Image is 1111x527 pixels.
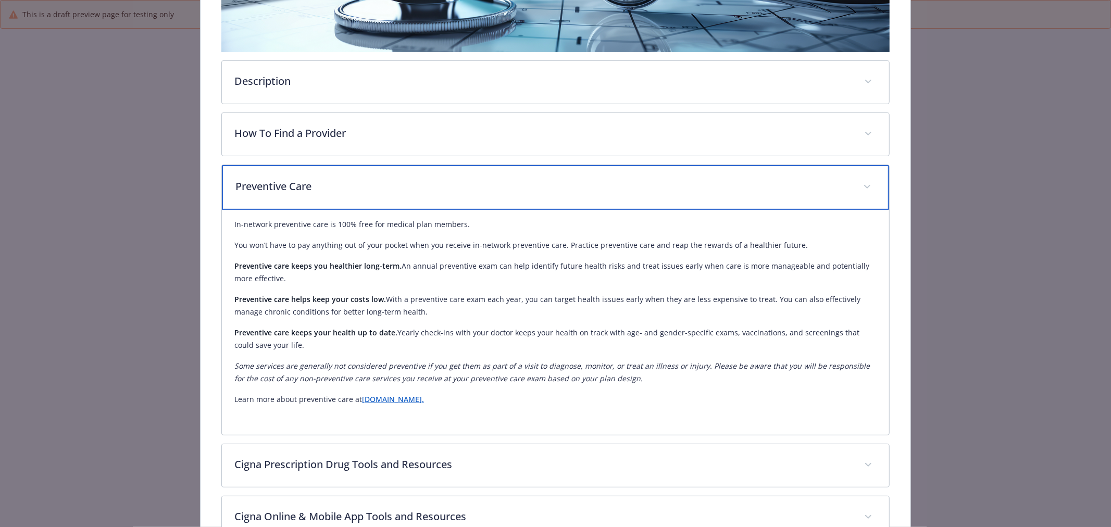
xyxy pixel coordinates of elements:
[222,113,889,156] div: How To Find a Provider
[234,328,397,337] strong: Preventive care keeps your health up to date.
[234,218,877,231] p: In-network preventive care is 100% free for medical plan members.
[234,260,877,285] p: An annual preventive exam can help identify future health risks and treat issues early when care ...
[234,509,852,524] p: Cigna Online & Mobile App Tools and Resources
[222,210,889,435] div: Preventive Care
[222,444,889,487] div: Cigna Prescription Drug Tools and Resources
[222,165,889,210] div: Preventive Care
[222,61,889,104] div: Description
[235,179,851,194] p: Preventive Care
[234,293,877,318] p: With a preventive care exam each year, you can target health issues early when they are less expe...
[234,294,386,304] strong: Preventive care helps keep your costs low.
[362,394,424,404] a: [DOMAIN_NAME].
[234,393,877,406] p: Learn more about preventive care at
[234,126,852,141] p: How To Find a Provider
[234,327,877,352] p: Yearly check-ins with your doctor keeps your health on track with age- and gender-specific exams,...
[234,457,852,472] p: Cigna Prescription Drug Tools and Resources
[234,239,877,252] p: You won’t have to pay anything out of your pocket when you receive in-network preventive care. Pr...
[234,361,870,383] em: Some services are generally not considered preventive if you get them as part of a visit to diagn...
[234,261,402,271] strong: Preventive care keeps you healthier long-term.
[234,73,852,89] p: Description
